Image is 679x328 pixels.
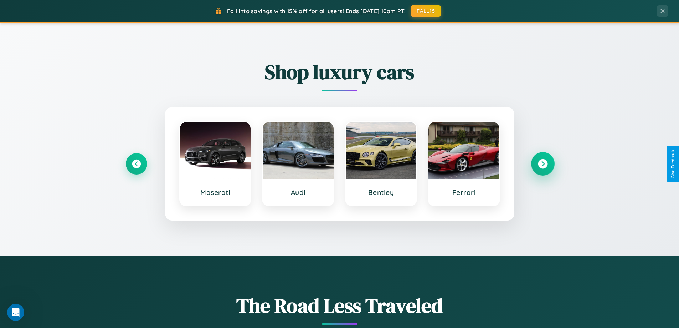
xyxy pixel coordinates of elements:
h3: Maserati [187,188,244,197]
h3: Ferrari [436,188,492,197]
h2: Shop luxury cars [126,58,554,86]
h1: The Road Less Traveled [126,292,554,319]
iframe: Intercom live chat [7,304,24,321]
button: FALL15 [411,5,441,17]
h3: Audi [270,188,326,197]
span: Fall into savings with 15% off for all users! Ends [DATE] 10am PT. [227,7,406,15]
h3: Bentley [353,188,410,197]
div: Give Feedback [670,150,675,178]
